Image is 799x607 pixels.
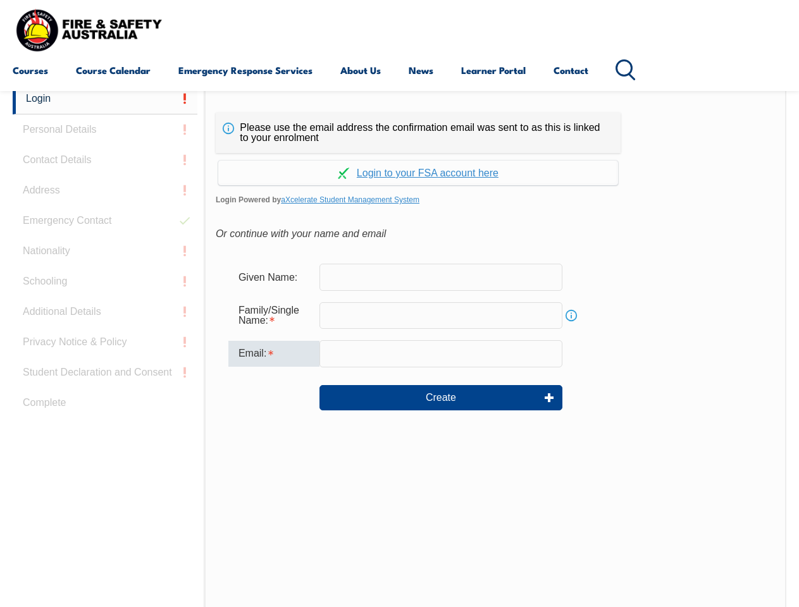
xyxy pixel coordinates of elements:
a: aXcelerate Student Management System [281,195,419,204]
a: Course Calendar [76,55,151,85]
button: Create [319,385,562,410]
a: About Us [340,55,381,85]
img: Log in withaxcelerate [338,168,349,179]
a: Info [562,307,580,324]
a: Emergency Response Services [178,55,313,85]
a: Learner Portal [461,55,526,85]
div: Email is required. [228,341,319,366]
a: News [409,55,433,85]
a: Login [13,83,197,114]
div: Family/Single Name is required. [228,298,319,333]
div: Given Name: [228,265,319,289]
div: Please use the email address the confirmation email was sent to as this is linked to your enrolment [216,113,621,153]
span: Login Powered by [216,190,775,209]
div: Or continue with your name and email [216,224,775,243]
a: Contact [554,55,588,85]
a: Courses [13,55,48,85]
